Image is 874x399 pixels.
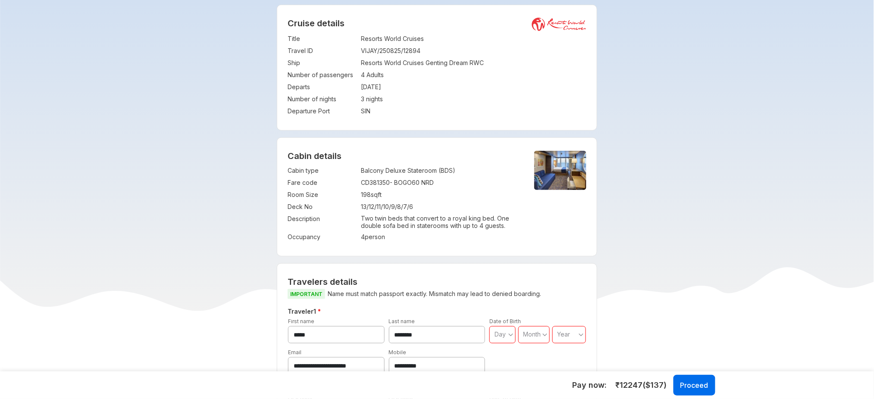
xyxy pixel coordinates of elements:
td: : [357,93,361,105]
td: : [357,165,361,177]
td: 198 sqft [361,189,520,201]
td: : [357,45,361,57]
td: Resorts World Cruises Genting Dream RWC [361,57,586,69]
td: Departs [288,81,357,93]
label: Mobile [389,349,407,355]
button: Proceed [674,375,715,396]
td: Deck No [288,201,357,213]
label: First name [288,318,314,324]
td: Description [288,213,357,231]
td: : [357,213,361,231]
span: Year [558,330,570,338]
td: Resorts World Cruises [361,33,586,45]
span: ₹ 12247 ($ 137 ) [616,380,667,391]
td: [DATE] [361,81,586,93]
span: IMPORTANT [288,289,325,299]
label: Email [288,349,301,355]
p: Name must match passport exactly. Mismatch may lead to denied boarding. [288,289,586,299]
svg: angle down [579,330,584,339]
td: : [357,105,361,117]
td: Cabin type [288,165,357,177]
td: : [357,231,361,243]
td: : [357,81,361,93]
span: Day [495,330,506,338]
td: Number of nights [288,93,357,105]
h4: Cabin details [288,151,586,161]
td: 13/12/11/10/9/8/7/6 [361,201,520,213]
td: SIN [361,105,586,117]
td: Number of passengers [288,69,357,81]
label: Date of Birth [489,318,521,324]
td: : [357,57,361,69]
td: Fare code [288,177,357,189]
h5: Traveler 1 [286,306,588,317]
p: Two twin beds that convert to a royal king bed. One double sofa bed in staterooms with up to 4 gu... [361,215,520,229]
td: Ship [288,57,357,69]
td: Title [288,33,357,45]
td: : [357,177,361,189]
td: Departure Port [288,105,357,117]
td: 4 Adults [361,69,586,81]
svg: angle down [542,330,548,339]
h5: Pay now: [573,380,607,390]
h2: Cruise details [288,18,586,28]
td: Travel ID [288,45,357,57]
td: : [357,189,361,201]
div: CD381350 - BOGO60 NRD [361,178,520,187]
td: : [357,33,361,45]
td: Balcony Deluxe Stateroom (BDS) [361,165,520,177]
td: : [357,201,361,213]
td: 3 nights [361,93,586,105]
td: Occupancy [288,231,357,243]
td: Room Size [288,189,357,201]
svg: angle down [508,330,514,339]
td: : [357,69,361,81]
label: Last name [389,318,415,324]
td: 4 person [361,231,520,243]
h2: Travelers details [288,277,586,287]
span: Month [523,330,541,338]
td: VIJAY/250825/12894 [361,45,586,57]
